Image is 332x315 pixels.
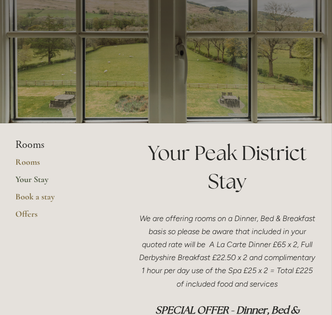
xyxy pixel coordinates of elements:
[15,191,107,209] a: Book a stay
[15,209,107,226] a: Offers
[138,139,317,196] h1: Your Peak District Stay
[15,157,107,174] a: Rooms
[15,174,107,191] a: Your Stay
[140,214,318,289] em: We are offering rooms on a Dinner, Bed & Breakfast basis so please be aware that included in your...
[15,139,107,151] li: Rooms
